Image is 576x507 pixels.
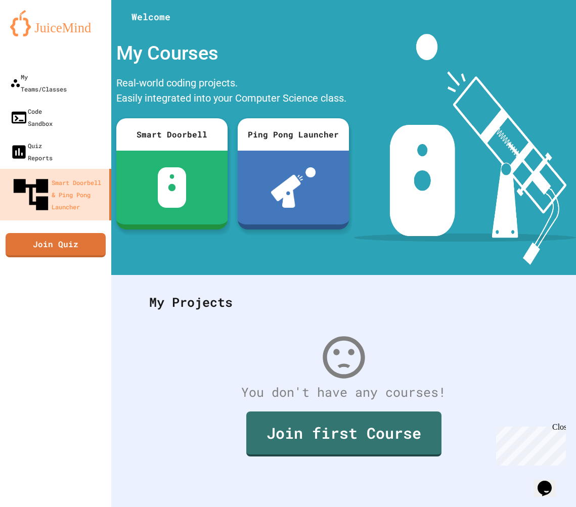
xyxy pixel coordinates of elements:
[10,10,101,36] img: logo-orange.svg
[534,467,566,497] iframe: chat widget
[271,167,316,208] img: ppl-with-ball.png
[238,118,349,151] div: Ping Pong Launcher
[354,34,576,265] img: banner-image-my-projects.png
[139,383,548,402] div: You don't have any courses!
[6,233,106,257] a: Join Quiz
[158,167,187,208] img: sdb-white.svg
[4,4,70,64] div: Chat with us now!Close
[116,118,228,151] div: Smart Doorbell
[111,34,354,73] div: My Courses
[10,71,67,95] div: My Teams/Classes
[10,105,53,129] div: Code Sandbox
[10,174,105,215] div: Smart Doorbell & Ping Pong Launcher
[139,283,548,322] div: My Projects
[246,411,441,456] a: Join first Course
[492,423,566,466] iframe: chat widget
[10,140,53,164] div: Quiz Reports
[111,73,354,111] div: Real-world coding projects. Easily integrated into your Computer Science class.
